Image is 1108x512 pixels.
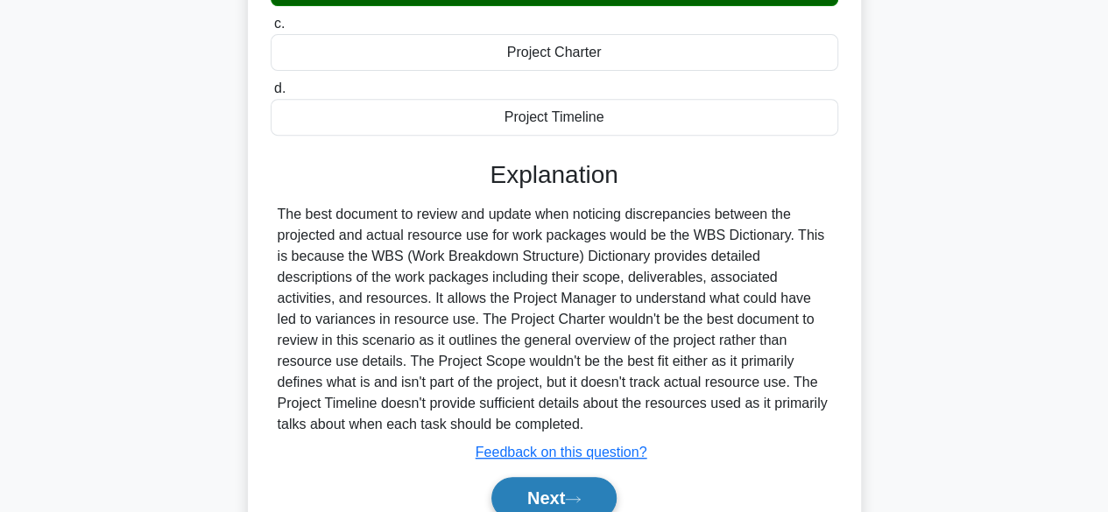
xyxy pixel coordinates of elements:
[271,34,838,71] div: Project Charter
[278,204,831,435] div: The best document to review and update when noticing discrepancies between the projected and actu...
[274,16,285,31] span: c.
[476,445,647,459] a: Feedback on this question?
[281,160,828,190] h3: Explanation
[271,99,838,136] div: Project Timeline
[274,81,286,95] span: d.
